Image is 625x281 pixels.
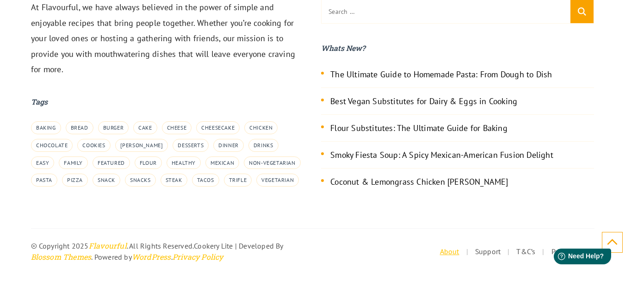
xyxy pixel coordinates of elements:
a: Pizza (1 item) [62,174,88,187]
span: © Copyright 2025 . All Rights Reserved. [31,241,194,250]
a: Coconut & Lemongrass Chicken [PERSON_NAME] [330,176,508,187]
a: Trifle (1 item) [224,174,252,187]
a: WordPress [132,251,171,262]
a: Featured (14 items) [93,156,130,169]
a: Healthy (6 items) [167,156,201,169]
a: T&C’s [516,247,535,256]
a: Smoky Fiesta Soup: A Spicy Mexican-American Fusion Delight [330,150,553,160]
a: Cookies (1 item) [77,139,110,152]
a: Drinks (1 item) [248,139,278,152]
a: Vegetarian (9 items) [256,174,299,187]
a: Family (1 item) [59,156,88,169]
a: Dinner (12 items) [213,139,244,152]
h2: Tags [31,96,304,108]
a: Bread (1 item) [66,121,93,134]
h2: Whats New? [321,42,594,54]
a: Support [475,247,501,256]
a: Chocolate (6 items) [31,139,73,152]
a: Cheese (7 items) [162,121,192,134]
a: Cheesecake (1 item) [196,121,240,134]
a: The Ultimate Guide to Homemade Pasta: From Dough to Dish [330,69,552,80]
iframe: Help widget launcher [543,245,615,271]
a: Flavourful [89,240,127,251]
a: Cake (4 items) [133,121,157,134]
a: Best Vegan Substitutes for Dairy & Eggs in Cooking [330,96,517,106]
a: Mexican (2 items) [205,156,239,169]
a: Tacos (2 items) [192,174,219,187]
a: Snack (16 items) [93,174,120,187]
a: Curry (1 item) [115,139,168,152]
a: Flour Substitutes: The Ultimate Guide for Baking [330,123,507,133]
a: Desserts (19 items) [173,139,209,152]
a: Blossom Themes [31,251,92,262]
a: Non-Vegetarian (2 items) [244,156,300,169]
a: Chicken (1 item) [244,121,278,134]
a: Pasta (1 item) [31,174,57,187]
a: steak (1 item) [161,174,187,187]
div: Cookery Lite | Developed By . Powered by . [31,240,313,262]
a: flour (1 item) [135,156,162,169]
a: About [440,247,459,256]
a: Privacy Policy [173,251,223,262]
a: Snacks (1 item) [125,174,156,187]
a: Easy (1 item) [31,156,54,169]
a: baking (1 item) [31,121,61,134]
a: Burger (1 item) [98,121,129,134]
